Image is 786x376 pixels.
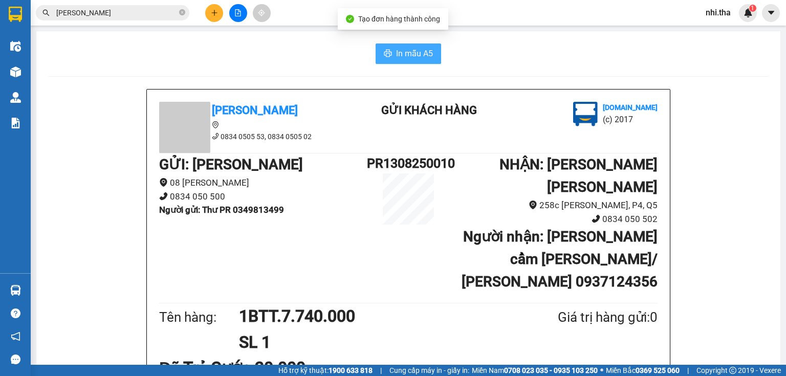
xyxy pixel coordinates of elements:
[253,4,271,22] button: aim
[600,368,603,372] span: ⚪️
[10,118,21,128] img: solution-icon
[179,8,185,18] span: close-circle
[592,214,600,223] span: phone
[159,192,168,201] span: phone
[767,8,776,17] span: caret-down
[389,365,469,376] span: Cung cấp máy in - giấy in:
[159,178,168,187] span: environment
[697,6,739,19] span: nhi.tha
[56,7,177,18] input: Tìm tên, số ĐT hoặc mã đơn
[603,103,658,112] b: [DOMAIN_NAME]
[508,307,658,328] div: Giá trị hàng gửi: 0
[462,228,658,290] b: Người nhận : [PERSON_NAME] cẩm [PERSON_NAME]/ [PERSON_NAME] 0937124356
[529,201,537,209] span: environment
[159,131,343,142] li: 0834 0505 53, 0834 0505 02
[63,15,101,63] b: Gửi khách hàng
[211,9,218,16] span: plus
[212,104,298,117] b: [PERSON_NAME]
[10,92,21,103] img: warehouse-icon
[13,66,58,114] b: [PERSON_NAME]
[504,366,598,374] strong: 0708 023 035 - 0935 103 250
[499,156,658,195] b: NHẬN : [PERSON_NAME] [PERSON_NAME]
[212,132,219,140] span: phone
[396,47,433,60] span: In mẫu A5
[358,15,440,23] span: Tạo đơn hàng thành công
[687,365,689,376] span: |
[159,176,367,190] li: 08 [PERSON_NAME]
[380,365,382,376] span: |
[86,39,141,47] b: [DOMAIN_NAME]
[603,113,658,126] li: (c) 2017
[11,308,20,318] span: question-circle
[278,365,373,376] span: Hỗ trợ kỹ thuật:
[10,41,21,52] img: warehouse-icon
[239,303,508,329] h1: 1BTT.7.740.000
[10,285,21,296] img: warehouse-icon
[329,366,373,374] strong: 1900 633 818
[11,355,20,364] span: message
[744,8,753,17] img: icon-new-feature
[751,5,754,12] span: 1
[450,212,658,226] li: 0834 050 502
[234,9,242,16] span: file-add
[9,7,22,22] img: logo-vxr
[239,329,508,355] h1: SL 1
[111,13,136,37] img: logo.jpg
[159,307,239,328] div: Tên hàng:
[346,15,354,23] span: check-circle
[10,67,21,77] img: warehouse-icon
[749,5,756,12] sup: 1
[636,366,680,374] strong: 0369 525 060
[229,4,247,22] button: file-add
[606,365,680,376] span: Miền Bắc
[159,190,367,204] li: 0834 050 500
[367,153,450,173] h1: PR1308250010
[258,9,265,16] span: aim
[762,4,780,22] button: caret-down
[205,4,223,22] button: plus
[159,156,303,173] b: GỬI : [PERSON_NAME]
[384,49,392,59] span: printer
[159,205,284,215] b: Người gửi : Thư PR 0349813499
[376,43,441,64] button: printerIn mẫu A5
[11,331,20,341] span: notification
[179,9,185,15] span: close-circle
[450,198,658,212] li: 258c [PERSON_NAME], P4, Q5
[729,367,736,374] span: copyright
[212,121,219,128] span: environment
[381,104,477,117] b: Gửi khách hàng
[573,102,598,126] img: logo.jpg
[42,9,50,16] span: search
[472,365,598,376] span: Miền Nam
[86,49,141,61] li: (c) 2017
